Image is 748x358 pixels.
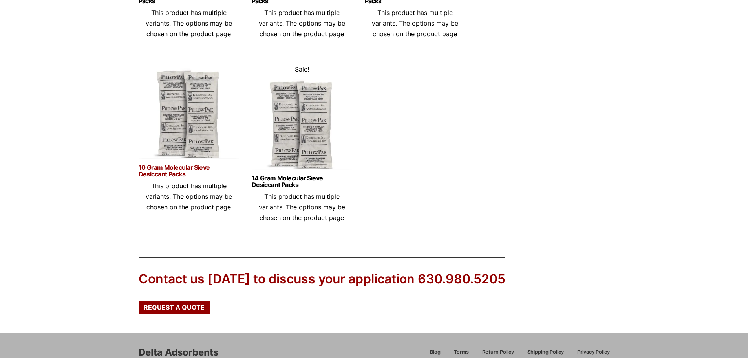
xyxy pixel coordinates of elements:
a: 10 Gram Molecular Sieve Desiccant Packs [139,164,239,178]
span: This product has multiple variants. The options may be chosen on the product page [259,193,345,222]
span: Shipping Policy [527,350,564,355]
span: This product has multiple variants. The options may be chosen on the product page [146,182,232,211]
span: Blog [430,350,441,355]
span: Request a Quote [144,304,205,310]
a: Request a Quote [139,301,210,314]
span: Sale! [295,65,309,73]
a: 14 Gram Molecular Sieve Desiccant Packs [252,175,352,188]
span: Terms [454,350,469,355]
span: Privacy Policy [577,350,610,355]
span: This product has multiple variants. The options may be chosen on the product page [259,9,345,38]
div: Contact us [DATE] to discuss your application 630.980.5205 [139,270,505,288]
span: This product has multiple variants. The options may be chosen on the product page [146,9,232,38]
span: Return Policy [482,350,514,355]
span: This product has multiple variants. The options may be chosen on the product page [372,9,458,38]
